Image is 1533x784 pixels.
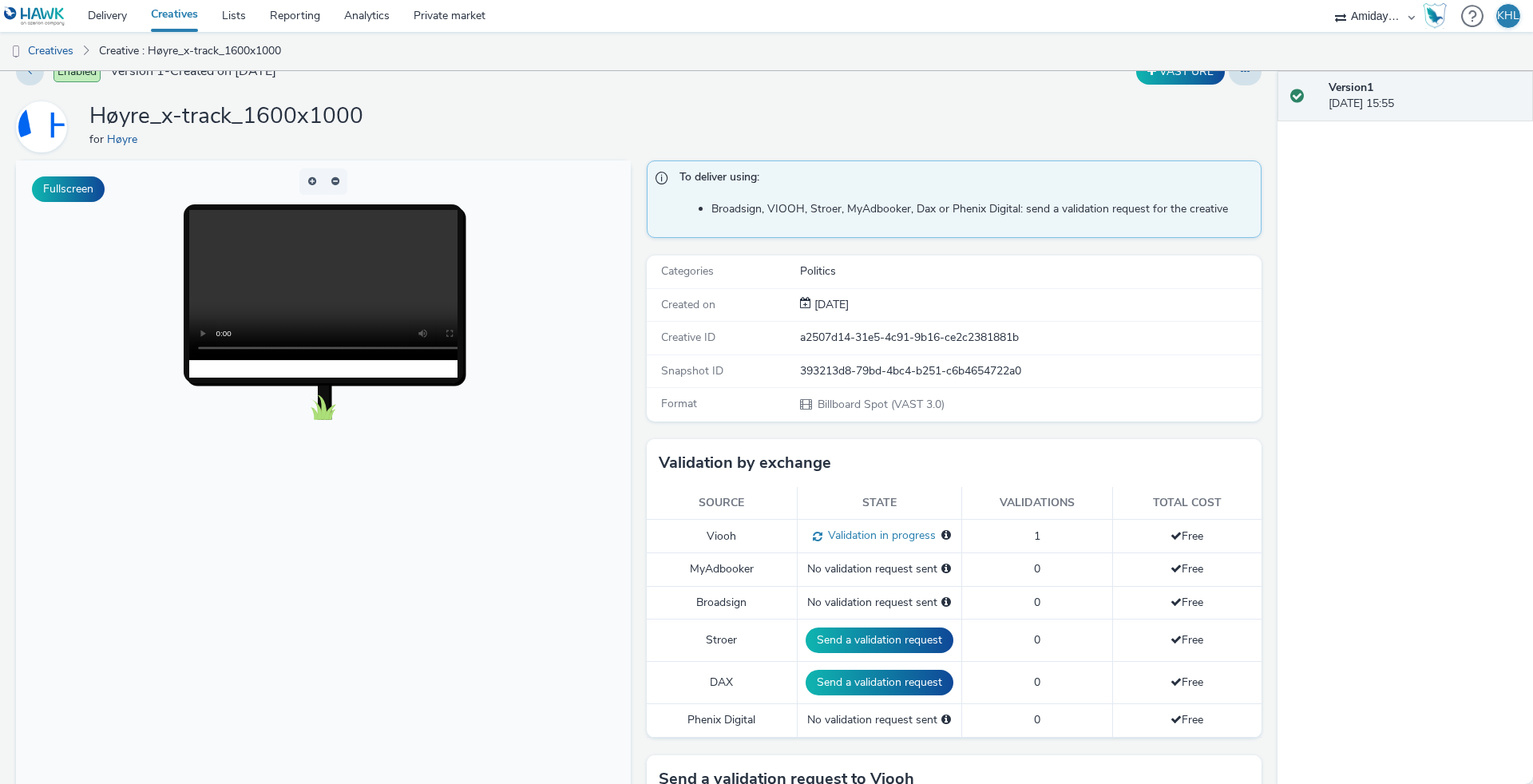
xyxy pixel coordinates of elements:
span: for [89,132,107,147]
li: Broadsign, VIOOH, Stroer, MyAdbooker, Dax or Phenix Digital: send a validation request for the cr... [711,201,1253,217]
div: Creation 04 September 2025, 15:55 [811,297,849,313]
span: Free [1171,712,1203,727]
div: No validation request sent [806,712,953,728]
button: Fullscreen [32,176,105,202]
span: Free [1171,675,1203,690]
div: Please select a deal below and click on Send to send a validation request to MyAdbooker. [941,561,951,577]
button: VAST URL [1136,59,1225,85]
img: Hawk Academy [1423,3,1447,29]
strong: Version 1 [1329,80,1373,95]
span: 0 [1034,561,1040,576]
a: Hawk Academy [1423,3,1453,29]
span: 0 [1034,675,1040,690]
div: No validation request sent [806,561,953,577]
h1: Høyre_x-track_1600x1000 [89,101,363,132]
span: Categories [661,263,714,279]
a: Creative : Høyre_x-track_1600x1000 [91,32,289,70]
th: Validations [961,487,1112,520]
span: Free [1171,529,1203,544]
span: Free [1171,561,1203,576]
span: 0 [1034,712,1040,727]
span: Billboard Spot (VAST 3.0) [816,397,945,412]
th: State [797,487,961,520]
span: Format [661,396,697,411]
td: Phenix Digital [647,704,797,737]
th: Source [647,487,797,520]
img: Høyre [18,104,65,150]
span: Created on [661,297,715,312]
div: 393213d8-79bd-4bc4-b251-c6b4654722a0 [800,363,1260,379]
span: [DATE] [811,297,849,312]
td: Viooh [647,520,797,553]
button: Send a validation request [806,670,953,695]
span: Free [1171,632,1203,647]
a: Høyre [16,119,73,134]
div: Please select a deal below and click on Send to send a validation request to Phenix Digital. [941,712,951,728]
div: KHL [1497,4,1519,28]
td: MyAdbooker [647,553,797,586]
td: Stroer [647,620,797,662]
div: Please select a deal below and click on Send to send a validation request to Broadsign. [941,595,951,611]
img: dooh [8,44,24,60]
div: Politics [800,263,1260,279]
span: Enabled [53,61,101,82]
span: 0 [1034,595,1040,610]
span: Creative ID [661,330,715,345]
th: Total cost [1112,487,1262,520]
td: DAX [647,662,797,704]
span: To deliver using: [679,169,1245,190]
button: Send a validation request [806,628,953,653]
span: Free [1171,595,1203,610]
h3: Validation by exchange [659,451,831,475]
div: No validation request sent [806,595,953,611]
div: Duplicate the creative as a VAST URL [1132,59,1229,85]
div: a2507d14-31e5-4c91-9b16-ce2c2381881b [800,330,1260,346]
td: Broadsign [647,586,797,619]
span: Version 1 - Created on [DATE] [110,62,276,81]
img: undefined Logo [4,6,65,26]
div: [DATE] 15:55 [1329,80,1520,113]
a: Høyre [107,132,144,147]
span: Snapshot ID [661,363,723,378]
span: Validation in progress [822,528,936,543]
span: 1 [1034,529,1040,544]
span: 0 [1034,632,1040,647]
